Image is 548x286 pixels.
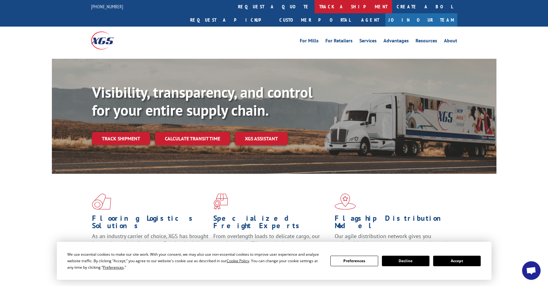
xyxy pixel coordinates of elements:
[92,233,208,254] span: As an industry carrier of choice, XGS has brought innovation and dedication to flooring logistics...
[335,233,448,247] span: Our agile distribution network gives you nationwide inventory management on demand.
[335,194,356,210] img: xgs-icon-flagship-distribution-model-red
[522,261,541,280] div: Open chat
[359,38,377,45] a: Services
[213,194,228,210] img: xgs-icon-focused-on-flooring-red
[416,38,437,45] a: Resources
[382,256,429,266] button: Decline
[186,13,275,27] a: Request a pickup
[92,194,111,210] img: xgs-icon-total-supply-chain-intelligence-red
[155,132,230,145] a: Calculate transit time
[383,38,409,45] a: Advantages
[213,215,330,233] h1: Specialized Freight Experts
[330,256,378,266] button: Preferences
[300,38,319,45] a: For Mills
[444,38,457,45] a: About
[335,215,451,233] h1: Flagship Distribution Model
[385,13,457,27] a: Join Our Team
[103,265,124,270] span: Preferences
[91,3,123,10] a: [PHONE_NUMBER]
[67,251,323,271] div: We use essential cookies to make our site work. With your consent, we may also use non-essential ...
[235,132,288,145] a: XGS ASSISTANT
[92,132,150,145] a: Track shipment
[355,13,385,27] a: Agent
[57,242,492,280] div: Cookie Consent Prompt
[92,215,209,233] h1: Flooring Logistics Solutions
[275,13,355,27] a: Customer Portal
[325,38,353,45] a: For Retailers
[213,233,330,260] p: From overlength loads to delicate cargo, our experienced staff knows the best way to move your fr...
[433,256,481,266] button: Accept
[92,83,312,120] b: Visibility, transparency, and control for your entire supply chain.
[227,258,249,263] span: Cookie Policy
